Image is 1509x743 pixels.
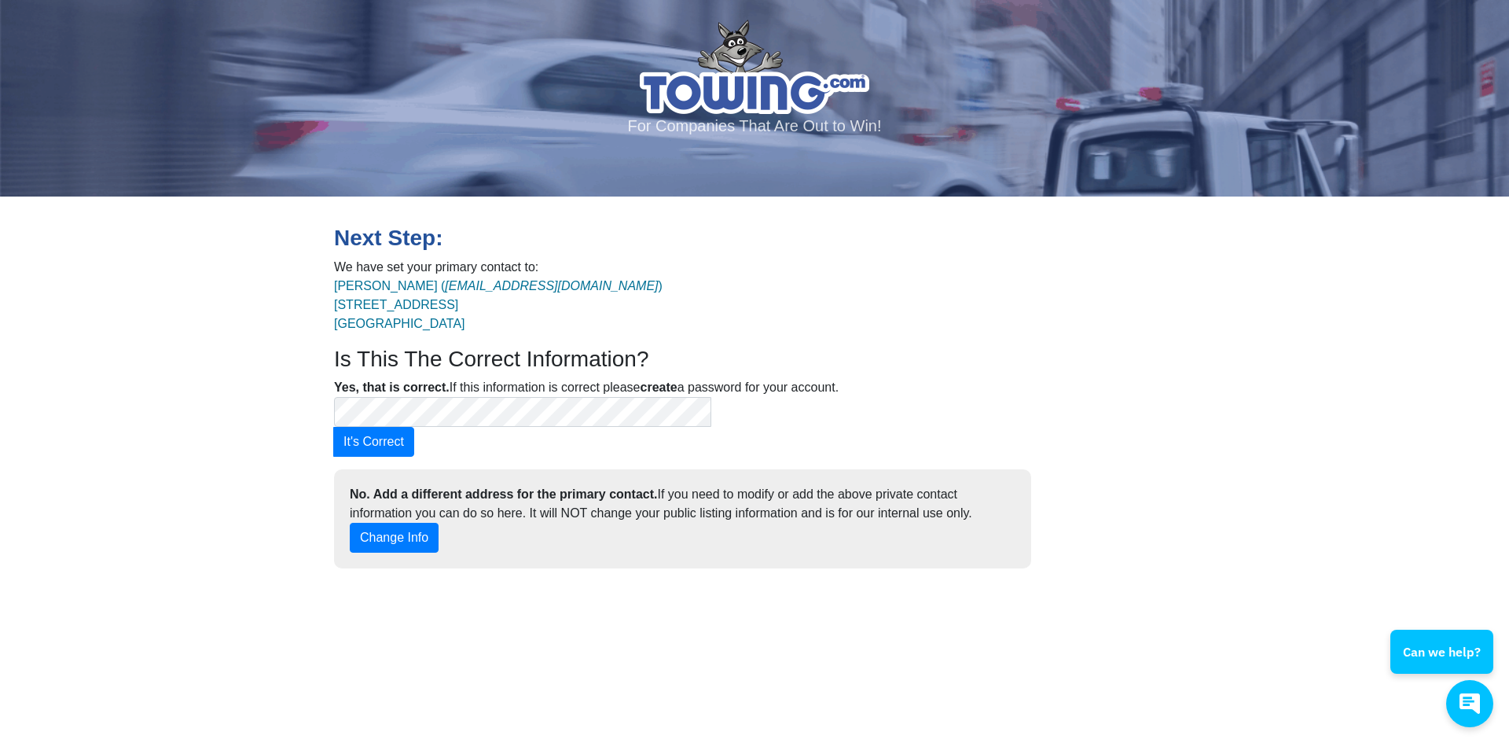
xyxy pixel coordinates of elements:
strong: Next Step: [334,226,442,250]
div: If you need to modify or add the above private contact information you can do so here. It will NO... [338,485,1027,553]
button: It's Correct [333,427,414,457]
div: If this information is correct please a password for your account. [322,378,1043,568]
iframe: Conversations [1379,587,1509,743]
button: Change Info [350,523,439,553]
p: For Companies That Are Out to Win! [20,114,1489,138]
div: We have set your primary contact to: [322,258,802,379]
input: Recipient's username [334,397,711,427]
img: logo [640,20,869,114]
em: [EMAIL_ADDRESS][DOMAIN_NAME] [445,279,658,292]
strong: Yes, that is correct. [334,381,450,394]
h3: Is This The Correct Information? [334,346,791,373]
strong: No. Add a different address for the primary contact. [350,487,657,501]
blockquote: [PERSON_NAME] ( ) [STREET_ADDRESS] [GEOGRAPHIC_DATA] [334,277,791,333]
strong: create [641,381,677,394]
